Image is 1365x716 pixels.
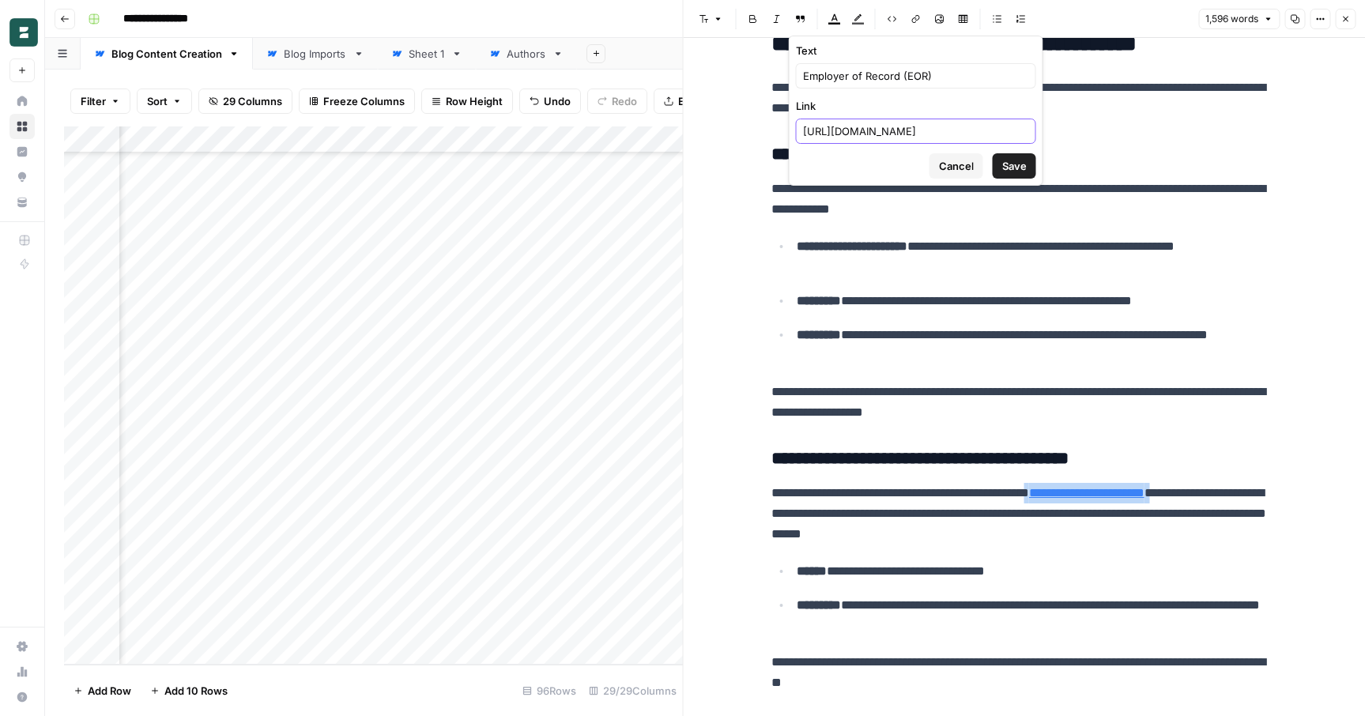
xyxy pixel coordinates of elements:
a: Sheet 1 [378,38,476,70]
div: Sheet 1 [409,46,445,62]
a: Home [9,89,35,114]
div: Blog Content Creation [111,46,222,62]
div: 29/29 Columns [583,678,683,703]
a: Insights [9,139,35,164]
button: Add Row [64,678,141,703]
span: 29 Columns [223,93,282,109]
button: Cancel [929,153,983,179]
span: Row Height [446,93,503,109]
a: Browse [9,114,35,139]
button: Workspace: Borderless [9,13,35,52]
span: Undo [544,93,571,109]
input: www.enter-url-here.com [803,123,1029,139]
span: Add 10 Rows [164,683,228,699]
span: Cancel [939,158,974,174]
a: Authors [476,38,577,70]
button: Filter [70,89,130,114]
a: Blog Content Creation [81,38,253,70]
input: Type placeholder [803,68,1029,84]
img: Borderless Logo [9,18,38,47]
button: Undo [519,89,581,114]
span: Sort [147,93,168,109]
div: Blog Imports [284,46,347,62]
div: Authors [507,46,546,62]
button: 29 Columns [198,89,292,114]
a: Your Data [9,190,35,215]
a: Settings [9,634,35,659]
div: 96 Rows [516,678,583,703]
button: Row Height [421,89,513,114]
button: Sort [137,89,192,114]
span: Filter [81,93,106,109]
button: 1,596 words [1198,9,1280,29]
span: Add Row [88,683,131,699]
span: Save [1002,158,1027,174]
a: Blog Imports [253,38,378,70]
span: Redo [612,93,637,109]
span: Freeze Columns [323,93,405,109]
a: Opportunities [9,164,35,190]
button: Help + Support [9,684,35,710]
button: Freeze Columns [299,89,415,114]
button: Export CSV [654,89,745,114]
span: 1,596 words [1205,12,1258,26]
button: Save [993,153,1036,179]
button: Redo [587,89,647,114]
label: Link [796,98,1036,114]
a: Usage [9,659,35,684]
button: Add 10 Rows [141,678,237,703]
label: Text [796,43,1036,58]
